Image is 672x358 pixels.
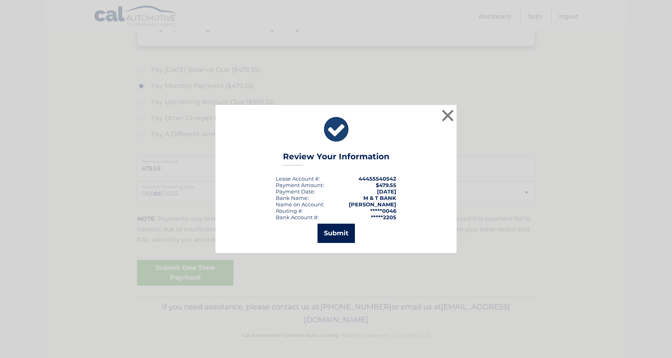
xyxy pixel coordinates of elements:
span: Payment Date [276,188,314,195]
span: $479.55 [376,182,396,188]
button: × [440,107,456,123]
div: Routing #: [276,208,303,214]
div: Bank Name: [276,195,309,201]
div: Payment Amount: [276,182,324,188]
button: Submit [318,224,355,243]
span: [DATE] [377,188,396,195]
div: Lease Account #: [276,175,320,182]
div: Bank Account #: [276,214,319,220]
strong: 44455540542 [359,175,396,182]
h3: Review Your Information [283,152,389,166]
div: : [276,188,315,195]
div: Name on Account: [276,201,324,208]
strong: M & T BANK [363,195,396,201]
strong: [PERSON_NAME] [349,201,396,208]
